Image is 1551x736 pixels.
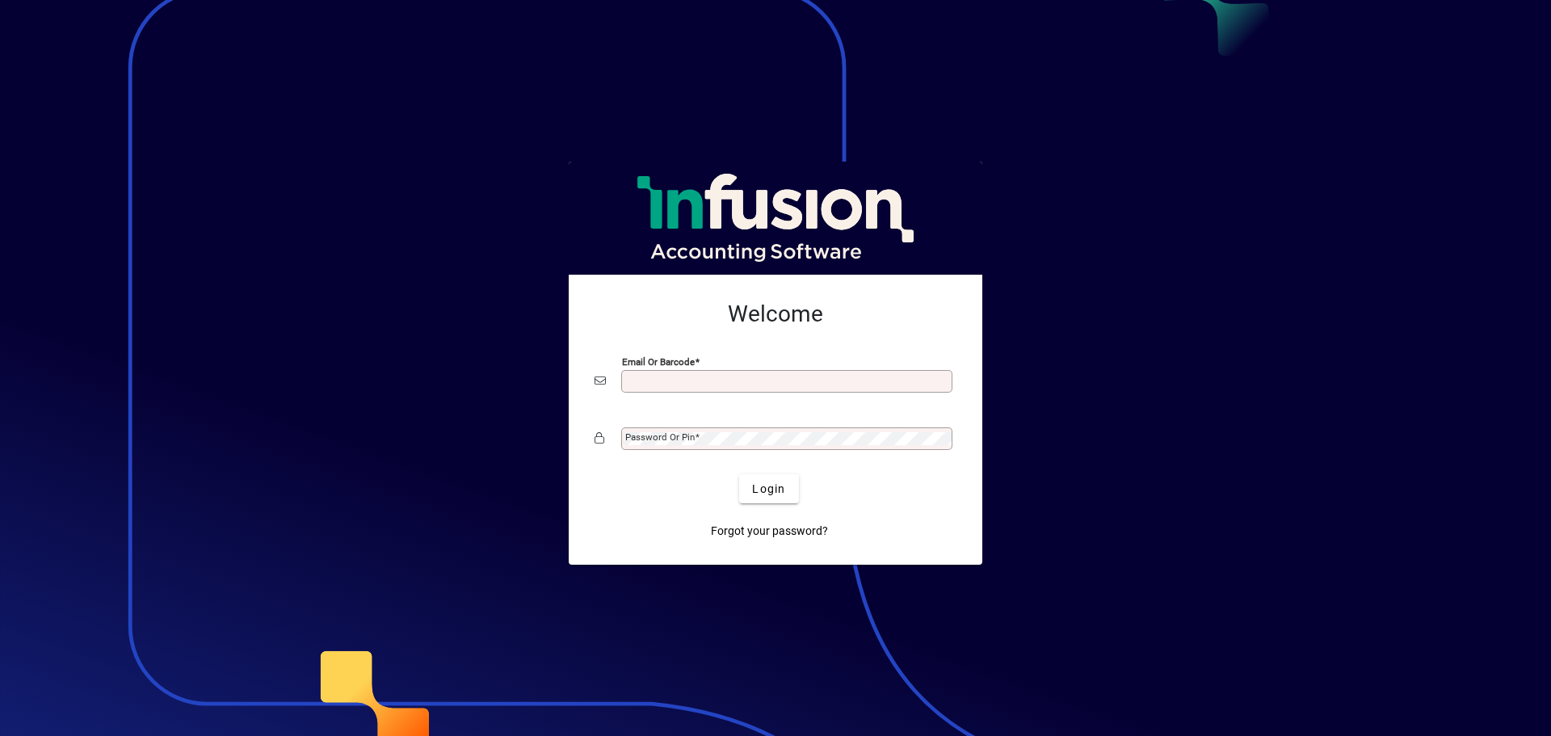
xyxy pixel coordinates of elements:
[752,481,785,498] span: Login
[622,356,695,368] mat-label: Email or Barcode
[704,516,834,545] a: Forgot your password?
[739,474,798,503] button: Login
[595,301,956,328] h2: Welcome
[625,431,695,443] mat-label: Password or Pin
[711,523,828,540] span: Forgot your password?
